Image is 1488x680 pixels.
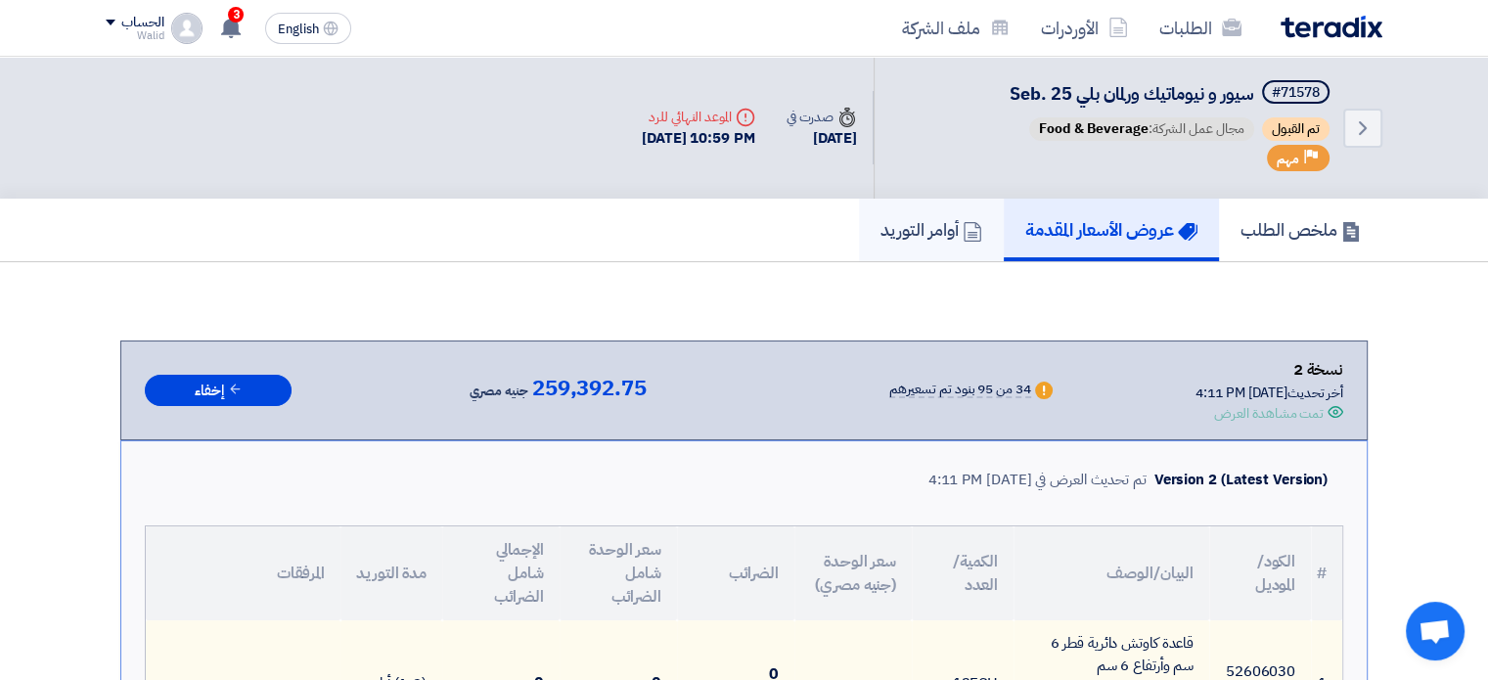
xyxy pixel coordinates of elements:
[278,23,319,36] span: English
[121,15,163,31] div: الحساب
[787,107,857,127] div: صدرت في
[642,107,755,127] div: الموعد النهائي للرد
[787,127,857,150] div: [DATE]
[532,377,647,400] span: 259,392.75
[1262,117,1330,141] span: تم القبول
[1144,5,1257,51] a: الطلبات
[106,30,163,41] div: Walid
[677,526,794,620] th: الضرائب
[1004,199,1219,261] a: عروض الأسعار المقدمة
[1281,16,1382,38] img: Teradix logo
[1014,526,1209,620] th: البيان/الوصف
[146,526,340,620] th: المرفقات
[1272,86,1320,100] div: #71578
[912,526,1014,620] th: الكمية/العدد
[340,526,442,620] th: مدة التوريد
[171,13,203,44] img: profile_test.png
[1214,403,1324,424] div: تمت مشاهدة العرض
[265,13,351,44] button: English
[1406,602,1465,660] div: دردشة مفتوحة
[1311,526,1342,620] th: #
[1209,526,1311,620] th: الكود/الموديل
[442,526,560,620] th: الإجمالي شامل الضرائب
[1025,5,1144,51] a: الأوردرات
[1195,357,1343,383] div: نسخة 2
[228,7,244,23] span: 3
[1029,117,1254,141] span: مجال عمل الشركة:
[794,526,912,620] th: سعر الوحدة (جنيه مصري)
[859,199,1004,261] a: أوامر التوريد
[1195,383,1343,403] div: أخر تحديث [DATE] 4:11 PM
[642,127,755,150] div: [DATE] 10:59 PM
[1010,80,1333,108] h5: سيور و نيوماتيك ورلمان بلي Seb. 25
[470,380,528,403] span: جنيه مصري
[1277,150,1299,168] span: مهم
[1039,118,1149,139] span: Food & Beverage
[1025,218,1197,241] h5: عروض الأسعار المقدمة
[560,526,677,620] th: سعر الوحدة شامل الضرائب
[145,375,292,407] button: إخفاء
[928,469,1147,491] div: تم تحديث العرض في [DATE] 4:11 PM
[1240,218,1361,241] h5: ملخص الطلب
[1154,469,1328,491] div: Version 2 (Latest Version)
[880,218,982,241] h5: أوامر التوريد
[889,383,1031,398] div: 34 من 95 بنود تم تسعيرهم
[886,5,1025,51] a: ملف الشركة
[1010,80,1254,107] span: سيور و نيوماتيك ورلمان بلي Seb. 25
[1219,199,1382,261] a: ملخص الطلب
